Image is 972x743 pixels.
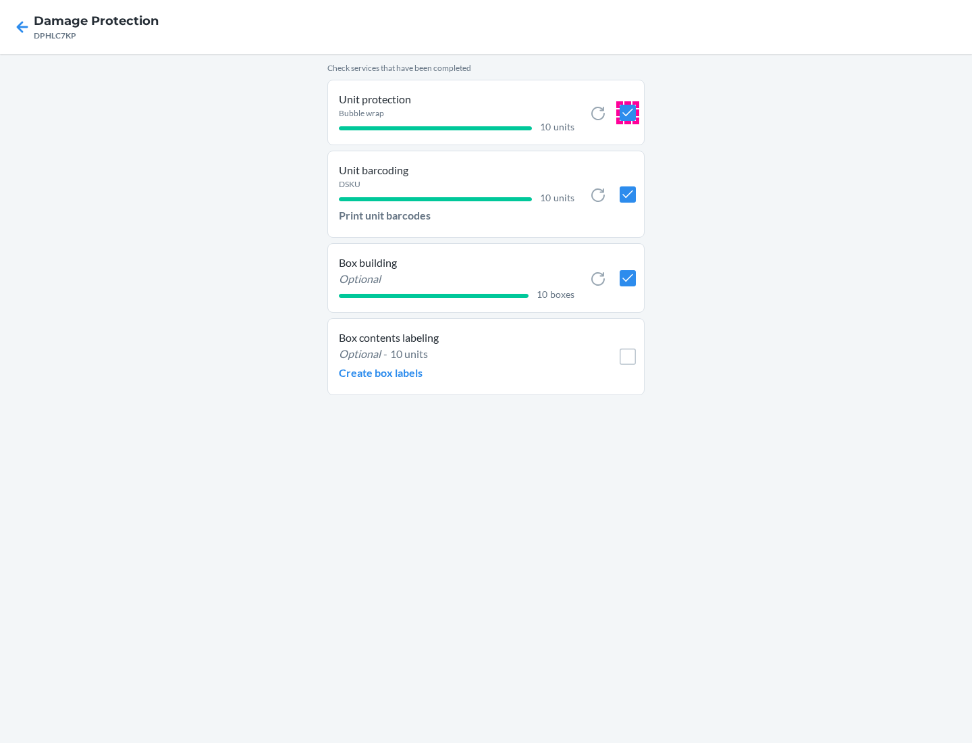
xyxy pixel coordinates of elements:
[537,288,547,300] span: 10
[339,255,574,271] p: Box building
[339,365,423,381] p: Create box labels
[339,362,423,384] button: Create box labels
[339,207,431,224] p: Print unit barcodes
[390,346,428,362] p: 10 units
[34,30,159,42] div: DPHLC7KP
[339,205,431,226] button: Print unit barcodes
[339,272,381,285] i: Optional
[339,162,574,178] p: Unit barcoding
[553,121,574,132] span: units
[339,347,381,360] i: Optional
[327,62,645,74] p: Check services that have been completed
[540,121,551,132] span: 10
[339,107,384,120] p: Bubble wrap
[339,91,574,107] p: Unit protection
[339,330,574,346] p: Box contents labeling
[34,12,159,30] h4: Damage Protection
[383,346,387,362] p: -
[550,288,574,300] span: boxes
[553,192,574,203] span: units
[339,178,360,190] p: DSKU
[540,192,551,203] span: 10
